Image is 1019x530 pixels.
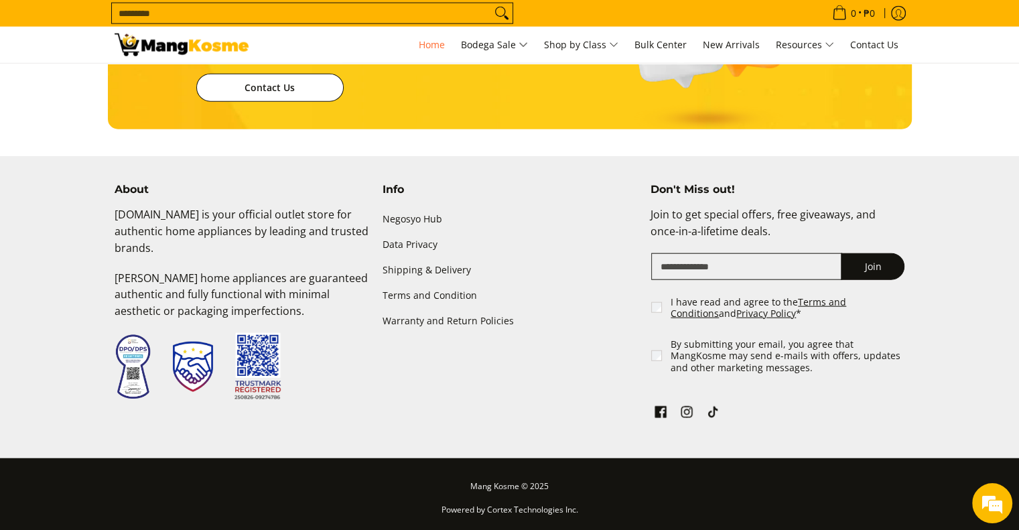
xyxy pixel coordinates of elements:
[115,502,905,525] p: Powered by Cortex Technologies Inc.
[115,270,369,333] p: [PERSON_NAME] home appliances are guaranteed authentic and fully functional with minimal aestheti...
[115,478,905,502] p: Mang Kosme © 2025
[703,38,760,51] span: New Arrivals
[383,206,637,232] a: Negosyo Hub
[828,6,879,21] span: •
[650,206,904,253] p: Join to get special offers, free giveaways, and once-in-a-lifetime deals.
[491,3,513,23] button: Search
[115,183,369,196] h4: About
[671,338,906,374] label: By submitting your email, you agree that MangKosme may send e-mails with offers, updates and othe...
[651,403,670,425] a: See Mang Kosme on Facebook
[454,27,535,63] a: Bodega Sale
[383,257,637,283] a: Shipping & Delivery
[70,75,225,92] div: Chat with us now
[634,38,687,51] span: Bulk Center
[671,296,906,320] label: I have read and agree to the and *
[412,27,452,63] a: Home
[234,333,281,401] img: Trustmark QR
[850,38,898,51] span: Contact Us
[196,74,344,102] a: Contact Us
[383,183,637,196] h4: Info
[650,183,904,196] h4: Don't Miss out!
[7,366,255,413] textarea: Type your message and hit 'Enter'
[419,38,445,51] span: Home
[769,27,841,63] a: Resources
[736,307,796,320] a: Privacy Policy
[671,295,846,320] a: Terms and Conditions
[383,232,637,257] a: Data Privacy
[862,9,877,18] span: ₱0
[115,334,151,400] img: Data Privacy Seal
[115,34,249,56] img: Mang Kosme: Your Home Appliances Warehouse Sale Partner!
[115,206,369,269] p: [DOMAIN_NAME] is your official outlet store for authentic home appliances by leading and trusted ...
[78,169,185,304] span: We're online!
[703,403,722,425] a: See Mang Kosme on TikTok
[383,309,637,334] a: Warranty and Return Policies
[696,27,766,63] a: New Arrivals
[776,37,834,54] span: Resources
[220,7,252,39] div: Minimize live chat window
[383,283,637,309] a: Terms and Condition
[173,342,213,393] img: Trustmark Seal
[262,27,905,63] nav: Main Menu
[461,37,528,54] span: Bodega Sale
[841,253,904,280] button: Join
[537,27,625,63] a: Shop by Class
[544,37,618,54] span: Shop by Class
[849,9,858,18] span: 0
[677,403,696,425] a: See Mang Kosme on Instagram
[628,27,693,63] a: Bulk Center
[843,27,905,63] a: Contact Us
